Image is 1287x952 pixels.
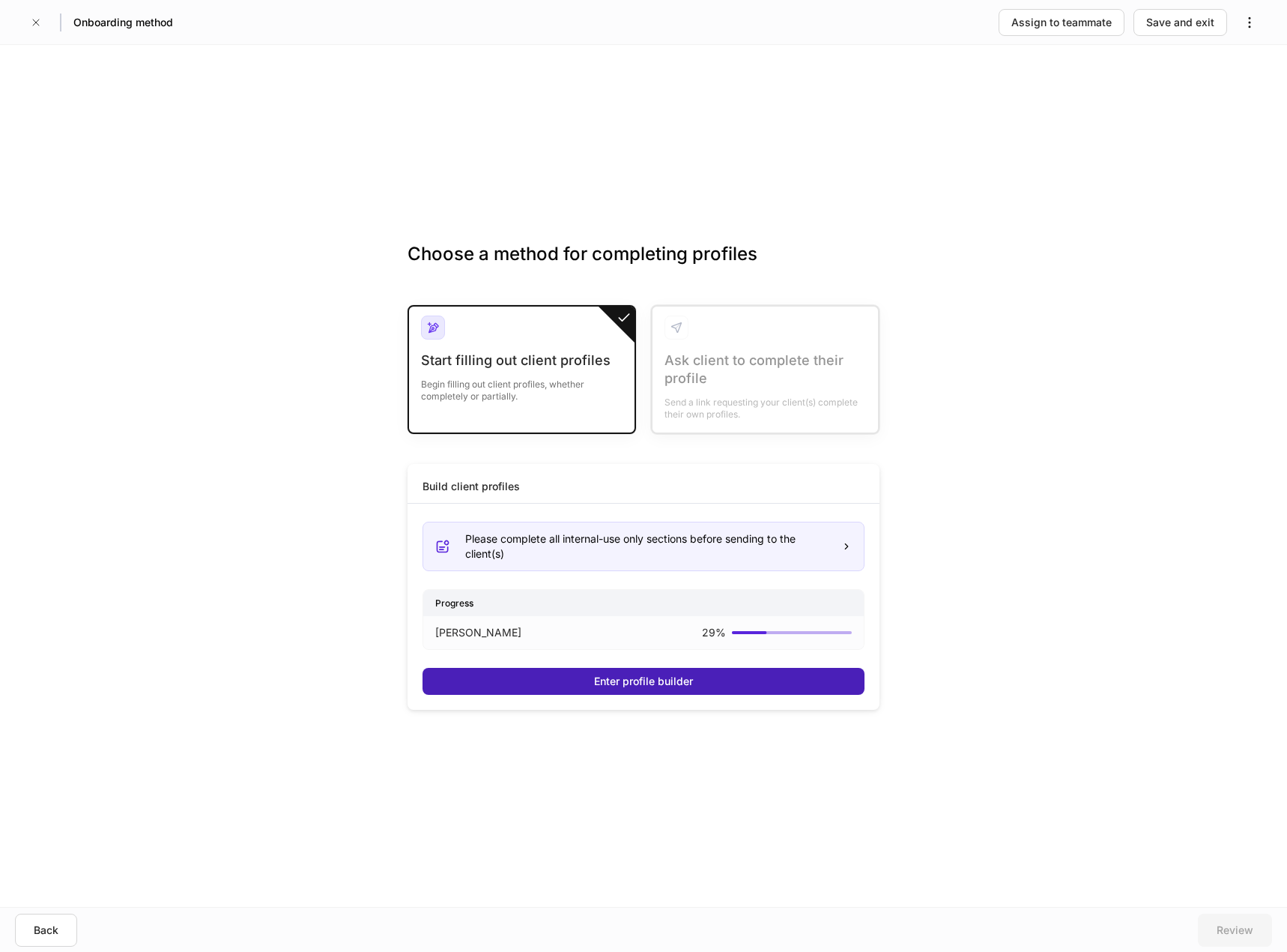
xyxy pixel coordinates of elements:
button: Save and exit [1133,9,1227,36]
p: 29 % [702,625,726,640]
button: Review [1198,914,1272,947]
div: Begin filling out client profiles, whether completely or partially. [421,370,623,403]
div: Enter profile builder [594,674,693,689]
div: Progress [423,590,864,616]
div: Save and exit [1146,15,1214,30]
div: Review [1217,923,1253,938]
h5: Onboarding method [73,15,173,30]
div: Start filling out client profiles [421,352,623,370]
div: Back [34,923,58,938]
button: Enter profile builder [423,668,864,695]
p: [PERSON_NAME] [435,625,521,640]
button: Back [15,914,77,947]
h3: Choose a method for completing profiles [408,242,879,290]
button: Assign to teammate [999,9,1124,36]
div: Please complete all internal-use only sections before sending to the client(s) [465,531,829,561]
div: Assign to teammate [1011,15,1112,30]
div: Build client profiles [423,479,520,494]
